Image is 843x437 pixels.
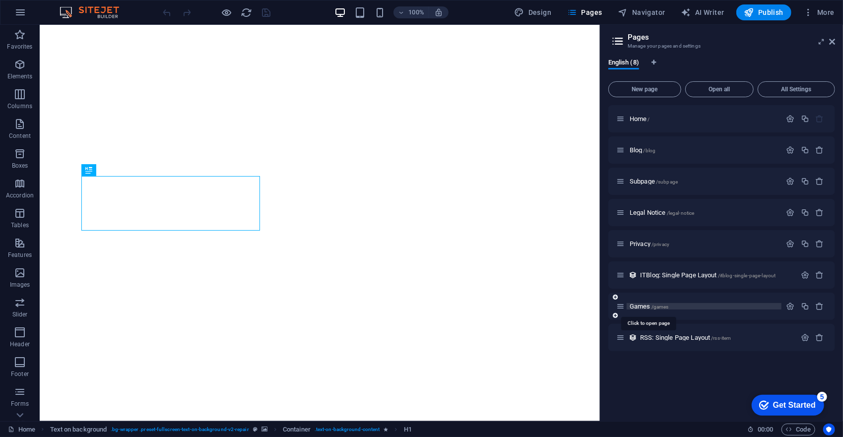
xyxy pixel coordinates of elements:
div: Subpage/subpage [627,178,781,185]
div: Duplicate [801,302,809,311]
i: Reload page [241,7,253,18]
div: Settings [786,177,795,186]
span: /rss-item [711,335,731,341]
div: Remove [816,271,824,279]
span: Pages [567,7,602,17]
span: Navigator [618,7,665,17]
div: Privacy/privacy [627,241,781,247]
span: Click to select. Double-click to edit [404,424,412,436]
span: Click to open page [630,115,650,123]
p: Accordion [6,191,34,199]
button: Usercentrics [823,424,835,436]
div: Duplicate [801,146,809,154]
span: . text-on-background-content [315,424,380,436]
button: More [799,4,839,20]
button: 100% [393,6,429,18]
button: AI Writer [677,4,728,20]
span: /legal-notice [667,210,695,216]
span: Click to select. Double-click to edit [283,424,311,436]
div: Settings [786,208,795,217]
p: Forms [11,400,29,408]
span: Code [786,424,811,436]
span: /games [651,304,669,310]
p: Favorites [7,43,32,51]
div: Get Started [27,11,69,20]
span: Publish [744,7,783,17]
div: Home/ [627,116,781,122]
div: Blog/blog [627,147,781,153]
div: Remove [816,177,824,186]
span: All Settings [762,86,831,92]
button: All Settings [758,81,835,97]
p: Columns [7,102,32,110]
span: Games [630,303,669,310]
span: /subpage [656,179,678,185]
span: AI Writer [681,7,724,17]
div: Design (Ctrl+Alt+Y) [511,4,556,20]
span: /privacy [651,242,669,247]
button: reload [241,6,253,18]
p: Tables [11,221,29,229]
span: : [765,426,766,433]
div: Duplicate [801,115,809,123]
p: Content [9,132,31,140]
span: More [803,7,835,17]
button: Navigator [614,4,669,20]
p: Footer [11,370,29,378]
button: Open all [685,81,754,97]
div: Settings [786,115,795,123]
div: Games/games [627,303,781,310]
div: Settings [801,333,809,342]
i: On resize automatically adjust zoom level to fit chosen device. [434,8,443,17]
span: . bg-wrapper .preset-fullscreen-text-on-background-v2-repair [111,424,249,436]
h6: Session time [747,424,774,436]
div: Remove [816,208,824,217]
div: Settings [801,271,809,279]
h3: Manage your pages and settings [628,42,815,51]
div: Get Started 5 items remaining, 0% complete [5,5,78,26]
div: RSS: Single Page Layout/rss-item [637,334,796,341]
div: Remove [816,302,824,311]
i: Element contains an animation [384,427,388,432]
div: Duplicate [801,240,809,248]
button: Code [781,424,815,436]
div: Duplicate [801,208,809,217]
div: Duplicate [801,177,809,186]
span: Click to select. Double-click to edit [50,424,107,436]
span: /itblog-single-page-layout [718,273,776,278]
div: This layout is used as a template for all items (e.g. a blog post) of this collection. The conten... [629,333,637,342]
span: New page [613,86,677,92]
h6: 100% [408,6,424,18]
div: Settings [786,146,795,154]
div: The startpage cannot be deleted [816,115,824,123]
span: English (8) [608,57,639,70]
span: /blog [644,148,656,153]
span: Click to open page [640,334,731,341]
i: This element contains a background [261,427,267,432]
div: Language Tabs [608,59,835,77]
span: / [648,117,650,122]
button: New page [608,81,681,97]
span: Design [515,7,552,17]
span: Click to open page [630,178,678,185]
div: Settings [786,302,795,311]
span: Click to open page [630,146,655,154]
div: Remove [816,240,824,248]
div: This layout is used as a template for all items (e.g. a blog post) of this collection. The conten... [629,271,637,279]
button: Pages [563,4,606,20]
img: Editor Logo [57,6,131,18]
h2: Pages [628,33,835,42]
span: Click to open page [640,271,776,279]
div: ITBlog: Single Page Layout/itblog-single-page-layout [637,272,796,278]
span: Click to open page [630,240,669,248]
a: Click to cancel selection. Double-click to open Pages [8,424,35,436]
p: Header [10,340,30,348]
span: Open all [690,86,749,92]
p: Boxes [12,162,28,170]
div: Remove [816,146,824,154]
nav: breadcrumb [50,424,412,436]
div: Legal Notice/legal-notice [627,209,781,216]
button: Design [511,4,556,20]
button: Click here to leave preview mode and continue editing [221,6,233,18]
i: This element is a customizable preset [253,427,258,432]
